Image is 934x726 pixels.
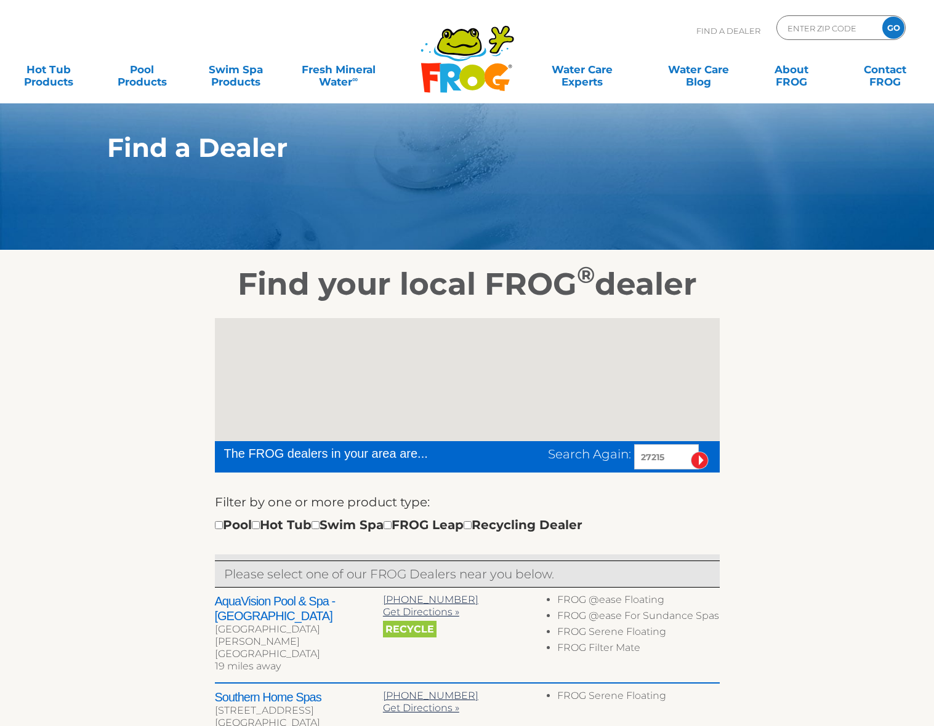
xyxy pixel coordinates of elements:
[691,452,709,469] input: Submit
[523,57,641,82] a: Water CareExperts
[548,447,631,461] span: Search Again:
[577,261,595,289] sup: ®
[383,702,459,714] a: Get Directions »
[215,594,383,623] h2: AquaVision Pool & Spa - [GEOGRAPHIC_DATA]
[383,606,459,618] a: Get Directions »
[696,15,760,46] p: Find A Dealer
[662,57,735,82] a: Water CareBlog
[107,133,770,162] h1: Find a Dealer
[383,621,437,637] span: Recycle
[293,57,384,82] a: Fresh MineralWater∞
[215,492,430,512] label: Filter by one or more product type:
[882,17,904,39] input: GO
[352,74,358,84] sup: ∞
[89,266,846,303] h2: Find your local FROG dealer
[224,564,711,584] p: Please select one of our FROG Dealers near you below.
[383,690,478,701] a: [PHONE_NUMBER]
[849,57,922,82] a: ContactFROG
[215,515,582,535] div: Pool Hot Tub Swim Spa FROG Leap Recycling Dealer
[224,444,472,463] div: The FROG dealers in your area are...
[383,594,478,605] a: [PHONE_NUMBER]
[215,704,383,717] div: [STREET_ADDRESS]
[12,57,85,82] a: Hot TubProducts
[557,690,719,706] li: FROG Serene Floating
[106,57,179,82] a: PoolProducts
[215,648,383,660] div: [GEOGRAPHIC_DATA]
[557,626,719,642] li: FROG Serene Floating
[199,57,272,82] a: Swim SpaProducts
[557,610,719,626] li: FROG @ease For Sundance Spas
[755,57,828,82] a: AboutFROG
[786,19,869,37] input: Zip Code Form
[215,623,383,648] div: [GEOGRAPHIC_DATA][PERSON_NAME]
[557,594,719,610] li: FROG @ease Floating
[215,690,383,704] h2: Southern Home Spas
[557,642,719,658] li: FROG Filter Mate
[215,660,281,672] span: 19 miles away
